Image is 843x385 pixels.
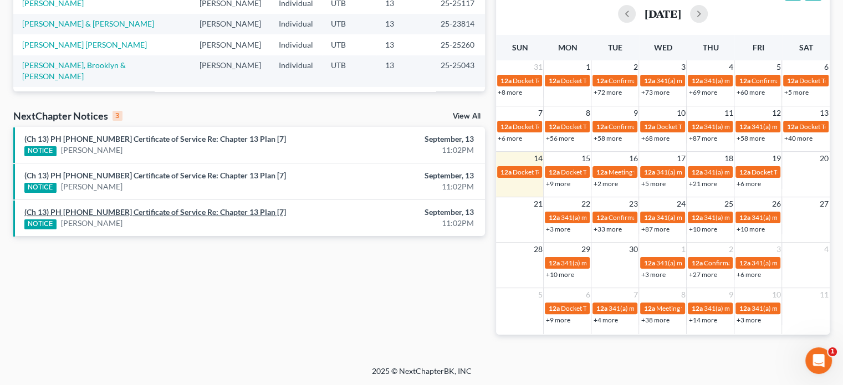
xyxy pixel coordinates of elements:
[819,288,830,301] span: 11
[270,14,322,34] td: Individual
[376,34,432,55] td: 13
[775,60,781,74] span: 5
[691,304,702,312] span: 12a
[656,122,755,131] span: Docket Text: for [PERSON_NAME]
[513,122,671,131] span: Docket Text: for [PERSON_NAME] & [PERSON_NAME]
[641,270,665,279] a: +3 more
[608,122,734,131] span: Confirmation hearing for [PERSON_NAME]
[191,14,270,34] td: [PERSON_NAME]
[593,179,617,188] a: +2 more
[703,259,829,267] span: Confirmation hearing for [PERSON_NAME]
[675,152,686,165] span: 17
[643,304,655,312] span: 12a
[584,60,591,74] span: 1
[656,304,743,312] span: Meeting for [PERSON_NAME]
[513,168,612,176] span: Docket Text: for [PERSON_NAME]
[580,152,591,165] span: 15
[656,168,763,176] span: 341(a) meeting for [PERSON_NAME]
[331,145,474,156] div: 11:02PM
[560,213,667,222] span: 341(a) meeting for [PERSON_NAME]
[770,197,781,211] span: 26
[691,259,702,267] span: 12a
[191,55,270,87] td: [PERSON_NAME]
[22,19,154,28] a: [PERSON_NAME] & [PERSON_NAME]
[545,225,570,233] a: +3 more
[24,183,57,193] div: NOTICE
[608,168,695,176] span: Meeting for [PERSON_NAME]
[679,60,686,74] span: 3
[641,88,669,96] a: +73 more
[641,316,669,324] a: +38 more
[596,168,607,176] span: 12a
[775,243,781,256] span: 3
[632,288,638,301] span: 7
[608,213,734,222] span: Confirmation hearing for [PERSON_NAME]
[548,213,559,222] span: 12a
[679,243,686,256] span: 1
[376,87,432,107] td: 13
[691,168,702,176] span: 12a
[805,347,832,374] iframe: Intercom live chat
[432,87,485,107] td: 25-25101
[608,43,622,52] span: Tue
[270,34,322,55] td: Individual
[537,288,543,301] span: 5
[643,168,655,176] span: 12a
[545,316,570,324] a: +9 more
[656,213,763,222] span: 341(a) meeting for [PERSON_NAME]
[270,55,322,87] td: Individual
[500,168,512,176] span: 12a
[322,34,376,55] td: UTB
[691,76,702,85] span: 12a
[641,225,669,233] a: +87 more
[558,43,577,52] span: Mon
[819,197,830,211] span: 27
[703,122,810,131] span: 341(a) meeting for [PERSON_NAME]
[653,43,672,52] span: Wed
[532,152,543,165] span: 14
[596,122,607,131] span: 12a
[432,14,485,34] td: 25-23814
[643,259,655,267] span: 12a
[376,55,432,87] td: 13
[799,43,813,52] span: Sat
[784,88,808,96] a: +5 more
[608,76,734,85] span: Confirmation hearing for [PERSON_NAME]
[727,60,734,74] span: 4
[532,243,543,256] span: 28
[560,122,660,131] span: Docket Text: for [PERSON_NAME]
[548,168,559,176] span: 12a
[532,60,543,74] span: 31
[13,109,122,122] div: NextChapter Notices
[24,134,286,143] a: (Ch 13) PH [PHONE_NUMBER] Certificate of Service Re: Chapter 13 Plan [7]
[376,14,432,34] td: 13
[627,197,638,211] span: 23
[191,34,270,55] td: [PERSON_NAME]
[786,122,798,131] span: 12a
[596,76,607,85] span: 12a
[656,76,763,85] span: 341(a) meeting for [PERSON_NAME]
[322,14,376,34] td: UTB
[723,152,734,165] span: 18
[322,87,376,107] td: UTB
[688,270,717,279] a: +27 more
[61,218,122,229] a: [PERSON_NAME]
[593,225,621,233] a: +33 more
[823,243,830,256] span: 4
[736,270,760,279] a: +6 more
[645,8,681,19] h2: [DATE]
[61,181,122,192] a: [PERSON_NAME]
[703,213,810,222] span: 341(a) meeting for [PERSON_NAME]
[688,225,717,233] a: +10 more
[675,106,686,120] span: 10
[828,347,837,356] span: 1
[770,106,781,120] span: 12
[784,134,812,142] a: +40 more
[548,259,559,267] span: 12a
[113,111,122,121] div: 3
[641,134,669,142] a: +68 more
[736,316,760,324] a: +3 more
[643,213,655,222] span: 12a
[593,88,621,96] a: +72 more
[560,168,660,176] span: Docket Text: for [PERSON_NAME]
